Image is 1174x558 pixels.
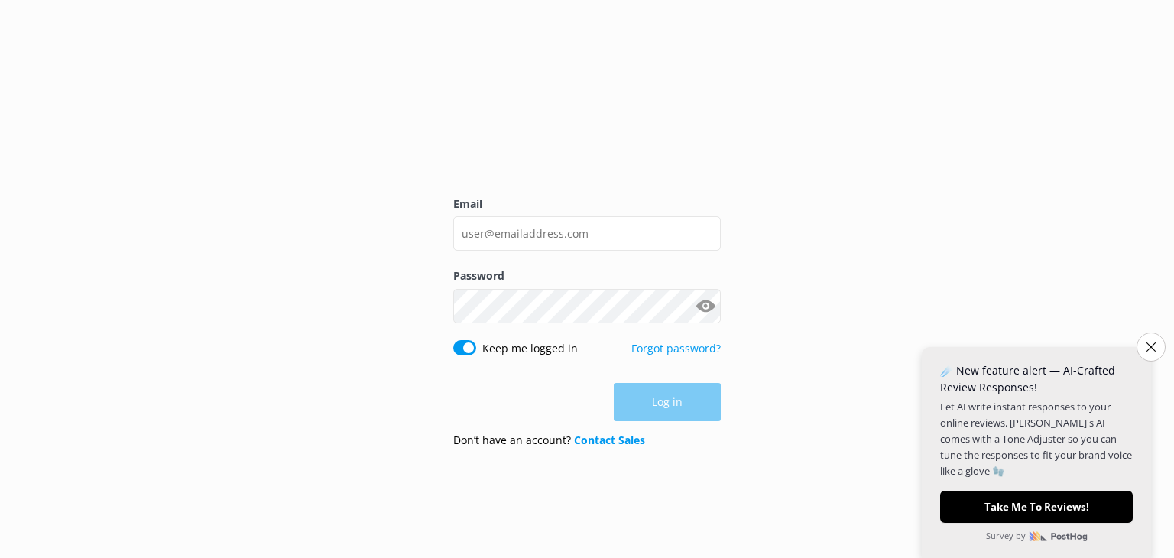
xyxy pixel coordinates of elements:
button: Show password [690,290,721,321]
label: Password [453,268,721,284]
input: user@emailaddress.com [453,216,721,251]
label: Keep me logged in [482,340,578,357]
a: Forgot password? [631,341,721,355]
a: Contact Sales [574,433,645,447]
p: Don’t have an account? [453,432,645,449]
label: Email [453,196,721,212]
